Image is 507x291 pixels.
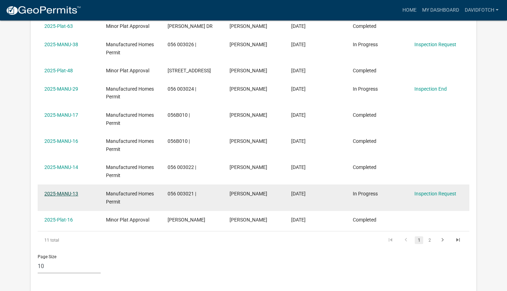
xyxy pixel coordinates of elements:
[353,23,376,29] span: Completed
[291,23,306,29] span: 07/22/2025
[44,112,78,118] a: 2025-MANU-17
[106,86,154,100] span: Manufactured Homes Permit
[168,138,190,144] span: 056B010 |
[415,236,423,244] a: 1
[291,217,306,223] span: 03/21/2025
[230,138,267,144] span: David Fotch
[106,164,154,178] span: Manufactured Homes Permit
[106,138,154,152] span: Manufactured Homes Permit
[44,23,73,29] a: 2025-Plat-63
[353,164,376,170] span: Completed
[168,191,196,196] span: 056 003021 |
[384,236,397,244] a: go to first page
[44,164,78,170] a: 2025-MANU-14
[291,86,306,92] span: 05/01/2025
[353,42,378,47] span: In Progress
[230,112,267,118] span: David Fotch
[419,4,462,17] a: My Dashboard
[414,191,456,196] a: Inspection Request
[353,112,376,118] span: Completed
[230,191,267,196] span: David Fotch
[399,236,413,244] a: go to previous page
[425,236,434,244] a: 2
[44,42,78,47] a: 2025-MANU-38
[44,217,73,223] a: 2025-Plat-16
[168,42,196,47] span: 056 003026 |
[353,217,376,223] span: Completed
[168,112,190,118] span: 056B010 |
[291,164,306,170] span: 03/21/2025
[168,86,196,92] span: 056 003024 |
[291,138,306,144] span: 04/03/2025
[414,86,447,92] a: Inspection End
[168,68,211,73] span: 134 LAKESHORE DR
[106,23,149,29] span: Minor Plat Approval
[230,23,267,29] span: David Fotch
[106,68,149,73] span: Minor Plat Approval
[106,191,154,205] span: Manufactured Homes Permit
[106,42,154,55] span: Manufactured Homes Permit
[353,191,378,196] span: In Progress
[38,231,123,249] div: 11 total
[44,68,73,73] a: 2025-Plat-48
[414,234,424,246] li: page 1
[414,42,456,47] a: Inspection Request
[168,164,196,170] span: 056 003022 |
[462,4,501,17] a: davidfotch
[291,112,306,118] span: 04/03/2025
[230,217,267,223] span: David Fotch
[291,191,306,196] span: 03/21/2025
[353,86,378,92] span: In Progress
[291,68,306,73] span: 06/24/2025
[44,138,78,144] a: 2025-MANU-16
[291,42,306,47] span: 06/30/2025
[230,42,267,47] span: David Fotch
[400,4,419,17] a: Home
[353,68,376,73] span: Completed
[106,112,154,126] span: Manufactured Homes Permit
[44,191,78,196] a: 2025-MANU-13
[451,236,465,244] a: go to last page
[230,68,267,73] span: David Fotch
[44,86,78,92] a: 2025-MANU-29
[436,236,449,244] a: go to next page
[424,234,435,246] li: page 2
[168,217,205,223] span: NAPIER RD
[230,86,267,92] span: David Fotch
[168,23,213,29] span: THOMAS DR
[106,217,149,223] span: Minor Plat Approval
[353,138,376,144] span: Completed
[230,164,267,170] span: David Fotch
